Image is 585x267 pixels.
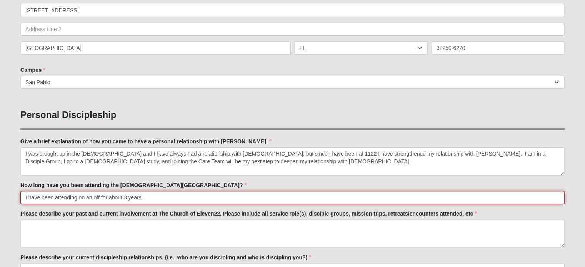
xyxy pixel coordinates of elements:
label: Campus [20,66,45,74]
input: Address Line 1 [20,4,565,17]
label: Give a brief explanation of how you came to have a personal relationship with [PERSON_NAME]. [20,138,272,145]
label: Please describe your current discipleship relationships. (i.e., who are you discipling and who is... [20,254,311,261]
input: City [20,41,290,55]
input: Address Line 2 [20,23,565,36]
h3: Personal Discipleship [20,109,565,121]
input: Zip [432,41,565,55]
label: Please describe your past and current involvement at The Church of Eleven22. Please include all s... [20,210,477,217]
label: How long have you been attending the [DEMOGRAPHIC_DATA][GEOGRAPHIC_DATA]? [20,181,247,189]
